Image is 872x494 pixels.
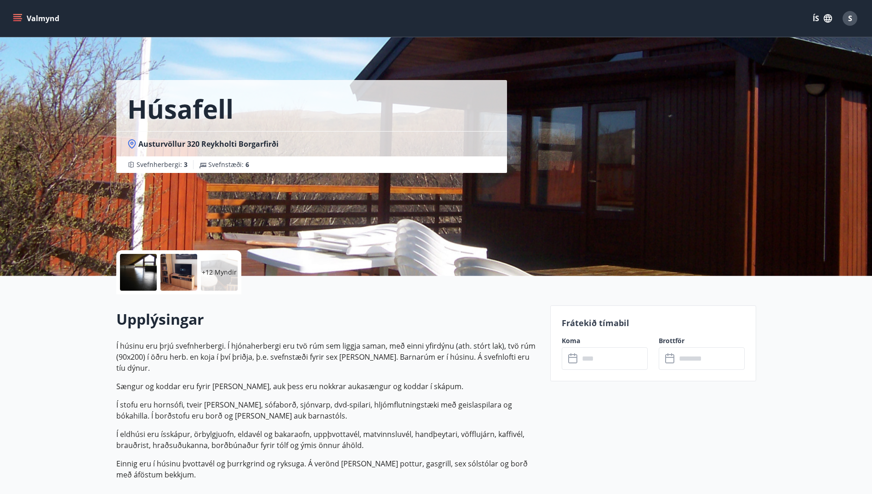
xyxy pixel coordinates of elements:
[562,336,648,345] label: Koma
[116,458,539,480] p: Einnig eru í húsinu þvottavél og þurrkgrind og ryksuga. Á verönd [PERSON_NAME] pottur, gasgrill, ...
[138,139,279,149] span: Austurvöllur 320 Reykholti Borgarfirði
[562,317,745,329] p: Frátekið tímabil
[116,340,539,373] p: Í húsinu eru þrjú svefnherbergi. Í hjónaherbergi eru tvö rúm sem liggja saman, með einni yfirdýnu...
[116,429,539,451] p: Í eldhúsi eru ísskápur, örbylgjuofn, eldavél og bakaraofn, uppþvottavél, matvinnsluvél, handþeyta...
[202,268,237,277] p: +12 Myndir
[116,309,539,329] h2: Upplýsingar
[127,91,234,126] h1: Húsafell
[245,160,249,169] span: 6
[116,381,539,392] p: Sængur og koddar eru fyrir [PERSON_NAME], auk þess eru nokkrar aukasængur og koddar í skápum.
[659,336,745,345] label: Brottför
[116,399,539,421] p: Í stofu eru hornsófi, tveir [PERSON_NAME], sófaborð, sjónvarp, dvd-spilari, hljómflutningstæki me...
[839,7,861,29] button: S
[11,10,63,27] button: menu
[184,160,188,169] span: 3
[208,160,249,169] span: Svefnstæði :
[137,160,188,169] span: Svefnherbergi :
[808,10,837,27] button: ÍS
[848,13,852,23] span: S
